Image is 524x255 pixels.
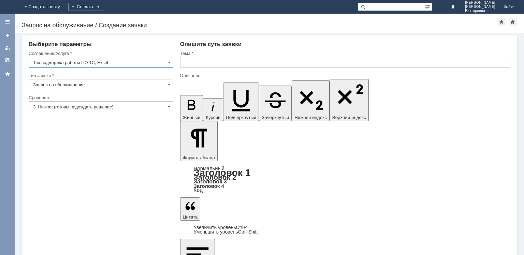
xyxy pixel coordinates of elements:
[183,214,198,220] span: Цитата
[194,165,224,171] a: Нормальный
[194,178,227,184] a: Заголовок 3
[180,225,510,234] div: Цитата
[465,9,495,13] span: Викторовна
[194,187,203,193] a: Код
[29,73,172,78] div: Тип заявки
[206,115,220,120] span: Курсив
[183,115,201,120] span: Жирный
[294,115,327,120] span: Нижний индекс
[194,167,251,178] a: Заголовок 1
[194,173,236,181] a: Заголовок 2
[2,42,13,53] a: Мои заявки
[465,1,495,5] span: [PERSON_NAME]
[183,155,215,160] span: Формат абзаца
[29,41,92,47] span: Выберите параметры
[194,183,224,189] a: Заголовок 4
[180,166,510,193] div: Формат абзаца
[330,79,369,121] button: Верхний индекс
[180,73,509,78] div: Описание
[180,51,509,56] div: Тема
[226,115,256,120] span: Подчеркнутый
[2,55,13,65] a: Мои согласования
[262,115,289,120] span: Зачеркнутый
[497,18,506,26] div: Добавить в избранное
[29,95,172,100] div: Срочность
[180,197,201,221] button: Цитата
[203,98,223,121] button: Курсив
[465,5,495,9] span: [PERSON_NAME]
[259,86,292,121] button: Зачеркнутый
[2,30,13,41] a: Создать заявку
[194,225,247,230] a: Increase
[332,115,366,120] span: Верхний индекс
[238,229,261,235] span: Ctrl+Shift+'
[509,18,517,26] div: Сделать домашней страницей
[292,80,330,121] button: Нижний индекс
[223,82,259,121] button: Подчеркнутый
[425,3,432,10] span: Расширенный поиск
[29,51,172,56] div: Соглашение/Услуга
[180,95,203,121] button: Жирный
[180,121,218,161] button: Формат абзаца
[180,41,242,47] span: Опишите суть заявки
[194,229,262,235] a: Decrease
[22,22,497,29] div: Запрос на обслуживание / Создание заявки
[236,225,247,230] span: Ctrl+'
[68,3,103,11] div: Создать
